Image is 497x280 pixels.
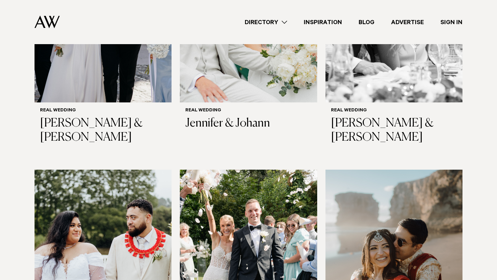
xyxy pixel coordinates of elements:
[295,18,350,27] a: Inspiration
[350,18,383,27] a: Blog
[40,117,166,145] h3: [PERSON_NAME] & [PERSON_NAME]
[383,18,432,27] a: Advertise
[331,117,457,145] h3: [PERSON_NAME] & [PERSON_NAME]
[40,108,166,114] h6: Real Wedding
[331,108,457,114] h6: Real Wedding
[185,108,311,114] h6: Real Wedding
[432,18,471,27] a: Sign In
[236,18,295,27] a: Directory
[35,16,60,28] img: Auckland Weddings Logo
[185,117,311,131] h3: Jennifer & Johann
